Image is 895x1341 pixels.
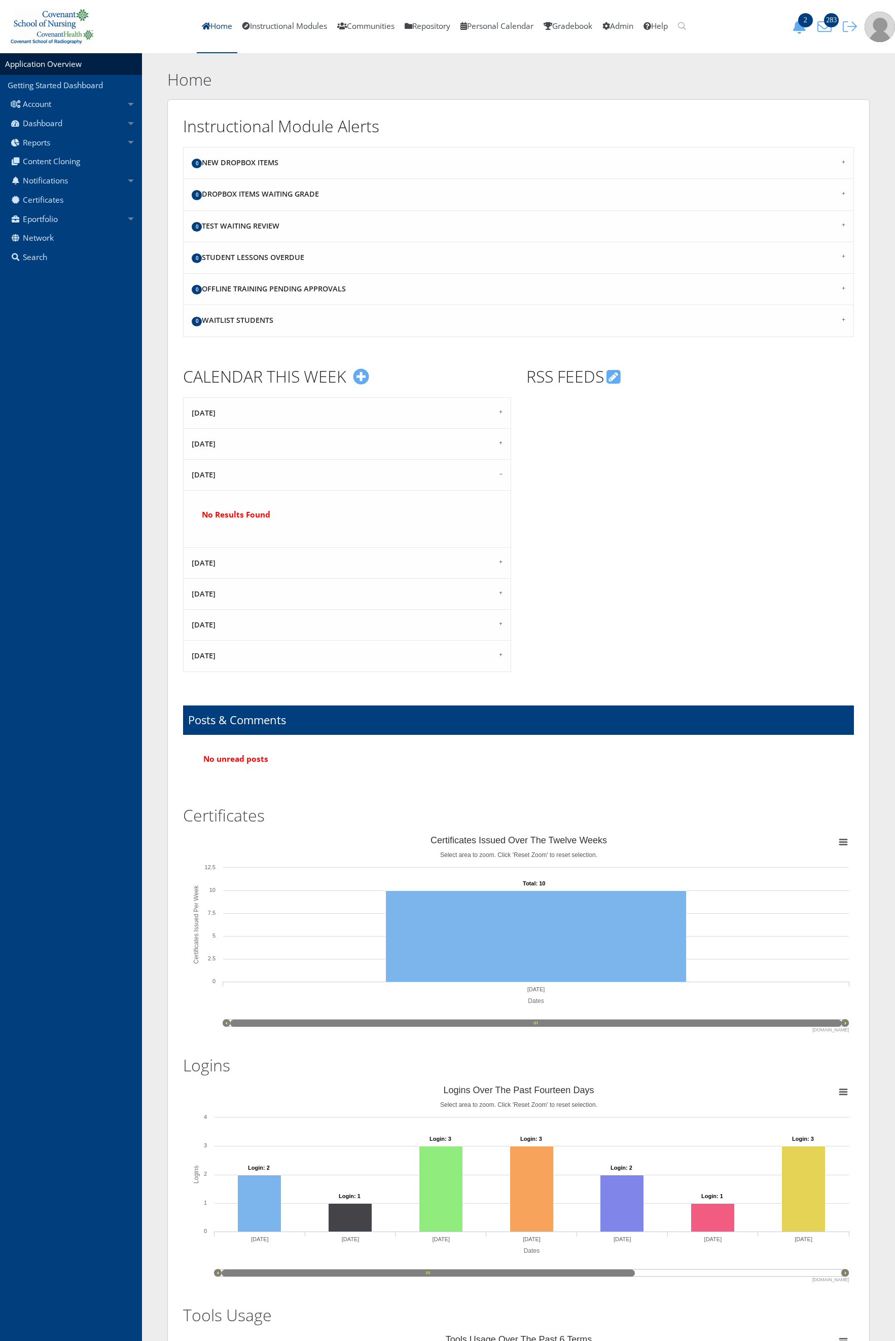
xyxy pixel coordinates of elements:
h4: [DATE] [192,651,503,661]
button: 2 [789,19,814,34]
h1: Posts & Comments [188,712,286,728]
tspan: : 3 [807,1136,814,1142]
span: 0 [192,285,202,294]
tspan: : 1 [354,1193,361,1199]
tspan: : 1 [717,1193,723,1199]
h4: [DATE] [192,620,503,630]
text: [DATE] [795,1236,812,1242]
tspan: Login [429,1136,445,1142]
h2: Instructional Module Alerts [183,115,854,138]
h4: Offline Training Pending Approvals [192,284,845,294]
tspan: Select area to zoom. Click 'Reset Zoom' to reset selection. [440,1101,597,1108]
span: 0 [192,190,202,200]
tspan: Login [701,1193,717,1199]
div: No Results Found [192,499,503,532]
a: 2 [789,21,814,31]
tspan: : 10 [535,880,545,886]
text: [DATE] [251,1236,269,1242]
tspan: Total [523,880,535,886]
button: 283 [814,19,839,34]
span: 283 [824,13,839,27]
h4: Waitlist Students [192,315,845,326]
img: user-profile-default-picture.png [865,12,895,42]
text: 5 [212,933,216,939]
text: 7.5 [208,910,216,916]
text: [DATE] [342,1236,360,1242]
text: [DATE] [704,1236,722,1242]
h2: Certificates [183,804,854,827]
span: 0 [192,317,202,326]
div: No unread posts [193,743,854,776]
a: 283 [814,21,839,31]
text: [DATE] [432,1236,450,1242]
tspan: : 2 [626,1165,632,1171]
tspan: Login [248,1165,263,1171]
text: 0 [204,1228,207,1234]
tspan: Certificates Issued Per Week [193,885,200,964]
tspan: Login [792,1136,807,1142]
text: Dates [524,1247,540,1254]
text: [DOMAIN_NAME] [812,1277,849,1282]
text: [DATE] [614,1236,631,1242]
text: 2.5 [208,955,216,961]
i: Create Event [353,368,369,385]
h2: Logins [183,1054,854,1077]
text: 12.5 [205,864,216,870]
h2: RSS FEEDS [526,365,854,388]
text: 2 [204,1171,207,1177]
tspan: Certificates Issued Over The Twelve Weeks [431,835,607,845]
h4: New Dropbox Items [192,158,845,168]
span: 0 [192,159,202,168]
h4: [DATE] [192,408,503,418]
text: [DATE] [527,986,545,992]
h2: Home [167,68,713,91]
a: Application Overview [5,59,82,69]
h4: [DATE] [192,558,503,568]
h2: CALENDAR THIS WEEK [183,365,511,388]
span: 0 [192,253,202,263]
text: 4 [204,1114,207,1120]
h4: [DATE] [192,589,503,599]
span: 2 [798,13,813,27]
tspan: Login [520,1136,535,1142]
h4: Student Lessons Overdue [192,252,845,263]
h4: [DATE] [192,470,503,480]
tspan: : 3 [445,1136,451,1142]
text: 0 [212,978,216,984]
text: 1 [204,1200,207,1206]
tspan: Login [611,1165,626,1171]
tspan: Logins Over The Past Fourteen Days [444,1085,594,1095]
text: [DATE] [523,1236,541,1242]
h4: [DATE] [192,439,503,449]
h2: Tools Usage [183,1304,854,1327]
span: 0 [192,222,202,232]
text: 10 [209,887,216,893]
text: Logins [193,1165,200,1183]
tspan: : 2 [263,1165,270,1171]
tspan: Login [339,1193,354,1199]
text: Dates [528,997,544,1004]
h4: Test Waiting Review [192,221,845,232]
text: 3 [204,1142,207,1148]
tspan: Select area to zoom. Click 'Reset Zoom' to reset selection. [440,851,597,859]
h4: Dropbox Items Waiting Grade [192,189,845,200]
text: [DOMAIN_NAME] [812,1027,849,1032]
tspan: : 3 [535,1136,542,1142]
